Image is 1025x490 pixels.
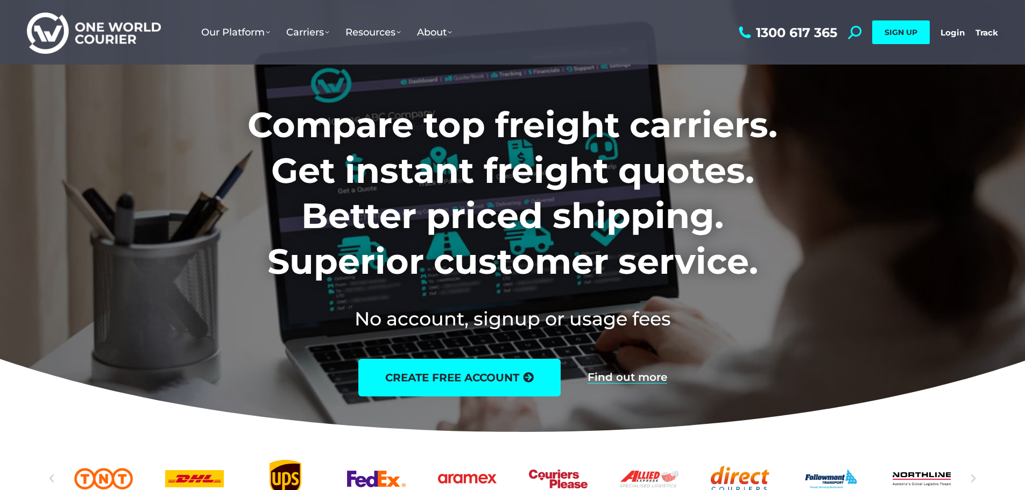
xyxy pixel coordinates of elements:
a: Find out more [588,372,667,384]
a: Track [975,27,998,38]
a: create free account [358,359,561,396]
span: Resources [345,26,401,38]
span: Our Platform [201,26,270,38]
h1: Compare top freight carriers. Get instant freight quotes. Better priced shipping. Superior custom... [176,102,849,284]
a: Carriers [278,16,337,49]
img: One World Courier [27,11,161,54]
a: Our Platform [193,16,278,49]
span: Carriers [286,26,329,38]
a: 1300 617 365 [736,26,837,39]
span: SIGN UP [885,27,917,37]
a: Login [941,27,965,38]
h2: No account, signup or usage fees [176,306,849,332]
a: About [409,16,460,49]
a: SIGN UP [872,20,930,44]
span: About [417,26,452,38]
a: Resources [337,16,409,49]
